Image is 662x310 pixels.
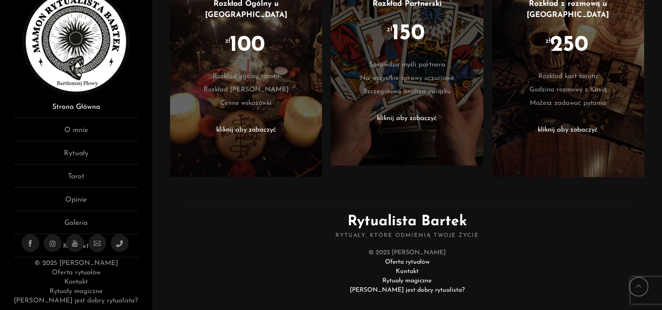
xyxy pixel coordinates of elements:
span: 150 [392,23,425,45]
a: Oferta rytuałów [52,269,100,276]
div: © 2025 [PERSON_NAME] [179,248,635,295]
li: Rozkład [PERSON_NAME] [184,83,309,97]
li: Możesz zadawać pytania [506,97,631,110]
a: Kontakt [64,279,88,285]
span: 250 [550,34,589,57]
h2: Rytualista Bartek [179,204,635,240]
li: kliknij aby zobaczyć [184,124,309,137]
a: Opinie [13,194,139,211]
a: O mnie [13,125,139,141]
a: Strona Główna [13,102,139,118]
a: Tarot [13,171,139,188]
li: Rozkład kart tarota [506,70,631,83]
a: Oferta rytuałów [385,259,429,265]
li: Na wszystkie sprawy uczuciowe [344,72,469,85]
a: [PERSON_NAME] jest dobry rytualista? [14,298,138,304]
span: Rytuały, które odmienią Twoje życie [179,232,635,240]
a: [PERSON_NAME] jest dobry rytualista? [350,287,465,293]
li: Cenne wskazówki [184,97,309,110]
a: Galeria [13,218,139,234]
a: Rytuały [13,148,139,165]
sup: zł [225,37,230,45]
span: 100 [230,34,265,57]
li: Godzina rozmowy z Kasią [506,83,631,97]
a: Rytuały magiczne [382,277,432,284]
li: Sprawdza myśli partnera [344,58,469,72]
a: Rytuały magiczne [50,288,102,295]
sup: zł [545,37,551,45]
li: kliknij aby zobaczyć [344,112,469,125]
sup: zł [387,25,393,33]
a: Kontakt [396,268,419,275]
li: Szczegółowa analiza związku [344,85,469,99]
li: kliknij aby zobaczyć [506,124,631,137]
li: Rozkład ogólny tarota [184,70,309,83]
